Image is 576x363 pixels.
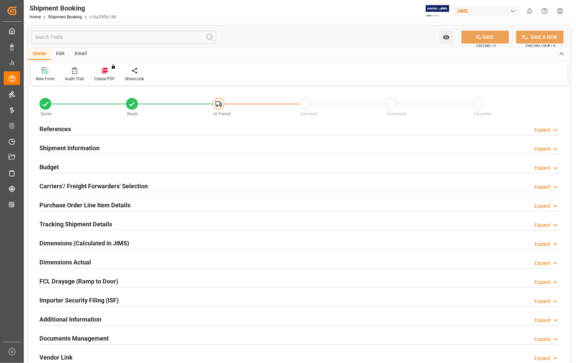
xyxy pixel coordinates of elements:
[535,222,551,229] div: Expand
[30,15,41,19] a: Home
[454,4,522,17] button: JIMS
[535,184,551,191] div: Expand
[39,201,130,210] h2: Purchase Order Line Item Details
[454,6,519,16] div: JIMS
[535,203,551,210] div: Expand
[474,111,492,116] span: Cancelled
[516,31,564,44] button: SAVE & NEW
[39,239,129,248] h2: Dimensions (Calculated in JIMS)
[476,43,496,48] span: Ctrl/CMD + S
[537,3,553,19] button: Help Center
[535,279,551,286] div: Expand
[526,43,556,48] span: Ctrl/CMD + Shift + S
[39,220,112,229] h2: Tracking Shipment Details
[127,111,138,116] span: Ready
[31,31,216,44] input: Search Fields
[41,111,52,116] span: Quote
[30,3,116,13] div: Shipment Booking
[387,111,407,116] span: Completed
[39,277,118,286] h2: FCL Drayage (Ramp to Door)
[36,76,55,82] div: New Form
[535,336,551,343] div: Expand
[535,241,551,248] div: Expand
[535,298,551,305] div: Expand
[300,111,317,116] span: Delivered
[535,317,551,324] div: Expand
[70,48,92,60] div: Email
[125,76,144,82] div: Share Link
[39,124,71,134] h2: References
[28,48,51,60] div: Home
[48,15,82,19] a: Shipment Booking
[39,143,100,153] h2: Shipment Information
[39,353,73,362] h2: Vendor Link
[39,162,59,172] h2: Budget
[65,76,84,82] div: Audit Trail
[426,5,449,17] img: Exertis%20JAM%20-%20Email%20Logo.jpg_1722504956.jpg
[39,334,109,343] h2: Documents Management
[535,165,551,172] div: Expand
[522,3,537,19] button: show 0 new notifications
[439,31,453,44] button: open menu
[39,258,91,267] h2: Dimensions Actual
[39,296,119,305] h2: Importer Security Filing (ISF)
[51,48,70,60] div: Edit
[39,181,148,191] h2: Carriers'/ Freight Forwarders' Selection
[535,145,551,153] div: Expand
[214,111,231,116] span: In-Transit
[461,31,509,44] button: SAVE
[535,260,551,267] div: Expand
[39,315,101,324] h2: Additional Information
[535,126,551,134] div: Expand
[535,355,551,362] div: Expand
